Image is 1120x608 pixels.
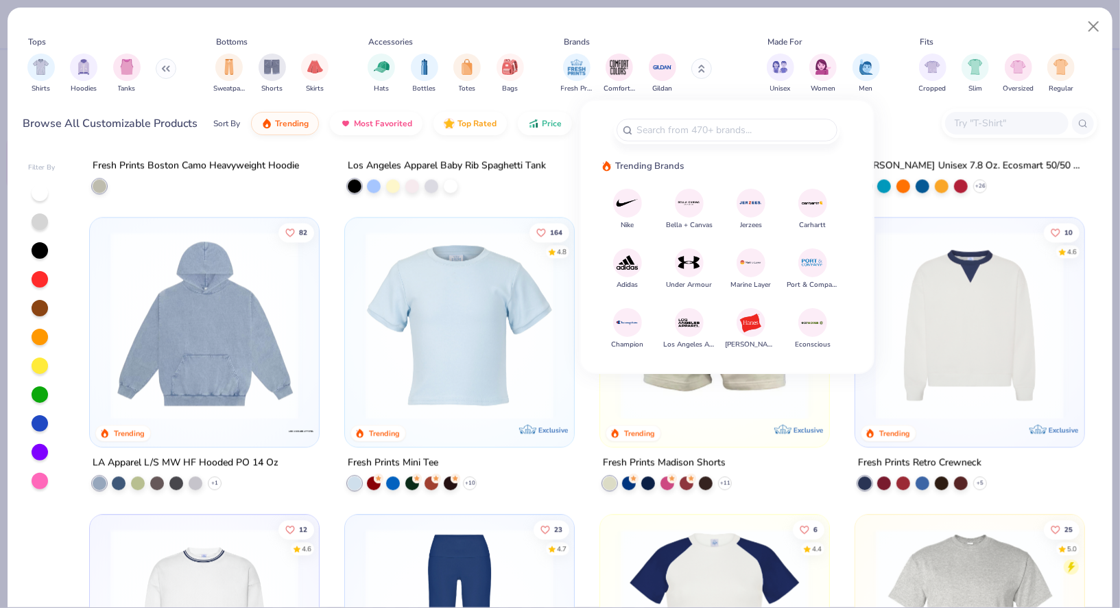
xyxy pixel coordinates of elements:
span: 164 [549,229,562,235]
button: Like [1043,519,1079,539]
div: 4.7 [556,543,566,554]
div: filter for Hoodies [70,54,97,94]
img: Bella + Canvas [677,191,701,215]
span: + 1 [211,479,218,487]
span: Econscious [795,340,831,350]
span: Tanks [118,84,136,94]
div: filter for Gildan [649,54,676,94]
div: filter for Women [809,54,837,94]
div: filter for Fresh Prints [561,54,593,94]
span: Shorts [261,84,283,94]
img: Totes Image [460,59,475,75]
div: [PERSON_NAME] Unisex 7.8 Oz. Ecosmart 50/50 Pullover Hooded Sweatshirt [858,157,1082,174]
span: Jerzees [740,220,762,231]
span: 12 [298,526,307,533]
span: Trending Brands [615,160,684,174]
span: Bella + Canvas [666,220,713,231]
button: Port & CompanyPort & Company [787,248,838,290]
div: filter for Tanks [113,54,141,94]
span: Exclusive [538,425,568,434]
button: filter button [453,54,481,94]
span: Exclusive [1049,425,1078,434]
span: + 11 [719,479,730,487]
span: Skirts [306,84,324,94]
div: filter for Shorts [259,54,286,94]
span: Gildan [652,84,672,94]
img: most_fav.gif [340,118,351,129]
span: Oversized [1003,84,1034,94]
span: Slim [968,84,982,94]
div: filter for Oversized [1003,54,1034,94]
span: Sweatpants [213,84,245,94]
button: Like [1043,222,1079,242]
span: Comfort Colors [604,84,635,94]
div: filter for Bags [497,54,524,94]
span: Regular [1049,84,1073,94]
img: Shorts Image [264,59,280,75]
button: filter button [113,54,141,94]
img: 0b36415c-0ef8-46e2-923f-33ab1d72e329 [815,231,1017,419]
span: 23 [553,526,562,533]
span: Price [542,118,562,129]
span: Adidas [617,280,638,290]
span: Shirts [32,84,50,94]
div: LA Apparel L/S MW HF Hooded PO 14 Oz [93,454,278,471]
span: Carhartt [799,220,826,231]
span: 25 [1064,526,1072,533]
button: ChampionChampion [611,308,643,350]
img: Hoodies Image [76,59,91,75]
button: Bella + CanvasBella + Canvas [666,189,713,231]
div: Brands [564,36,590,48]
span: 6 [813,526,817,533]
span: 82 [298,229,307,235]
div: filter for Skirts [301,54,329,94]
button: filter button [919,54,946,94]
div: filter for Comfort Colors [604,54,635,94]
button: filter button [767,54,794,94]
span: Top Rated [457,118,497,129]
div: filter for Unisex [767,54,794,94]
span: Totes [459,84,476,94]
span: Under Armour [666,280,712,290]
button: filter button [213,54,245,94]
button: filter button [301,54,329,94]
span: Marine Layer [730,280,771,290]
img: Hanes [739,311,763,335]
div: filter for Cropped [919,54,946,94]
img: Shirts Image [33,59,49,75]
div: Accessories [369,36,414,48]
img: trending.gif [261,118,272,129]
img: Slim Image [968,59,983,75]
img: Regular Image [1053,59,1069,75]
button: Like [278,519,313,539]
img: 57e454c6-5c1c-4246-bc67-38b41f84003c [614,231,815,419]
span: Nike [621,220,634,231]
span: Hoodies [71,84,97,94]
img: Comfort Colors Image [609,57,630,78]
div: Fresh Prints Boston Camo Heavyweight Hoodie [93,157,299,174]
img: Econscious [800,311,824,335]
span: Men [859,84,873,94]
div: Bottoms [217,36,248,48]
button: filter button [27,54,55,94]
button: Like [792,519,824,539]
button: filter button [1047,54,1075,94]
button: Marine LayerMarine Layer [730,248,771,290]
div: Fresh Prints Mini Tee [348,454,438,471]
div: filter for Totes [453,54,481,94]
img: Bags Image [502,59,517,75]
button: Los Angeles ApparelLos Angeles Apparel [663,308,715,350]
div: 5.0 [1067,543,1076,554]
img: Oversized Image [1010,59,1026,75]
span: + 10 [464,479,475,487]
button: Like [529,222,569,242]
span: Trending [275,118,309,129]
span: Port & Company [787,280,838,290]
div: Fresh Prints Retro Crewneck [858,454,981,471]
button: NikeNike [613,189,642,231]
span: Champion [611,340,643,350]
div: Tops [28,36,46,48]
img: Adidas [615,250,639,274]
div: 4.6 [301,543,311,554]
div: filter for Hats [368,54,395,94]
